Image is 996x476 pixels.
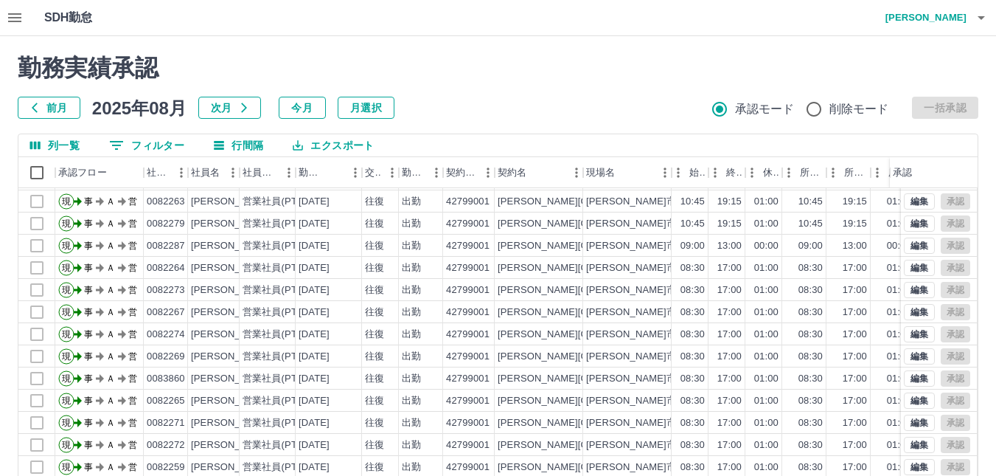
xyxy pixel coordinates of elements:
[243,438,320,452] div: 営業社員(PT契約)
[84,373,93,384] text: 事
[498,416,680,430] div: [PERSON_NAME][GEOGRAPHIC_DATA]
[754,306,779,320] div: 01:00
[843,261,867,275] div: 17:00
[147,217,185,231] div: 0082279
[887,195,911,209] div: 01:00
[147,157,170,188] div: 社員番号
[84,307,93,317] text: 事
[128,218,137,229] text: 営
[296,157,362,188] div: 勤務日
[798,261,823,275] div: 08:30
[191,350,271,364] div: [PERSON_NAME]
[281,134,386,156] button: エクスポート
[402,217,421,231] div: 出勤
[887,328,911,342] div: 01:00
[128,196,137,207] text: 営
[128,396,137,406] text: 営
[84,263,93,273] text: 事
[798,438,823,452] div: 08:30
[128,241,137,251] text: 営
[446,283,490,297] div: 42799001
[735,100,795,118] span: 承認モード
[680,328,705,342] div: 08:30
[844,157,868,188] div: 所定終業
[754,394,779,408] div: 01:00
[365,261,384,275] div: 往復
[365,306,384,320] div: 往復
[425,162,447,184] button: メニュー
[299,461,330,475] div: [DATE]
[299,157,324,188] div: 勤務日
[18,54,978,82] h2: 勤務実績承認
[402,261,421,275] div: 出勤
[798,328,823,342] div: 08:30
[887,372,911,386] div: 01:00
[365,328,384,342] div: 往復
[191,195,352,209] div: [PERSON_NAME][PERSON_NAME]
[299,416,330,430] div: [DATE]
[680,306,705,320] div: 08:30
[97,134,196,156] button: フィルター表示
[843,350,867,364] div: 17:00
[498,306,680,320] div: [PERSON_NAME][GEOGRAPHIC_DATA]
[829,100,889,118] span: 削除モード
[147,283,185,297] div: 0082273
[843,283,867,297] div: 17:00
[62,418,71,428] text: 現
[170,162,192,184] button: メニュー
[498,261,680,275] div: [PERSON_NAME][GEOGRAPHIC_DATA]
[717,372,742,386] div: 17:00
[680,217,705,231] div: 10:45
[498,372,680,386] div: [PERSON_NAME][GEOGRAPHIC_DATA]
[243,461,320,475] div: 営業社員(PT契約)
[680,261,705,275] div: 08:30
[904,215,935,232] button: 編集
[498,350,680,364] div: [PERSON_NAME][GEOGRAPHIC_DATA]
[586,217,715,231] div: [PERSON_NAME]市立図書館
[446,328,490,342] div: 42799001
[344,162,366,184] button: メニュー
[62,263,71,273] text: 現
[191,461,271,475] div: [PERSON_NAME]
[717,394,742,408] div: 17:00
[565,162,588,184] button: メニュー
[904,260,935,276] button: 編集
[495,157,583,188] div: 契約名
[498,438,680,452] div: [PERSON_NAME][GEOGRAPHIC_DATA]
[680,350,705,364] div: 08:30
[106,241,115,251] text: Ａ
[689,157,706,188] div: 始業
[402,350,421,364] div: 出勤
[299,372,330,386] div: [DATE]
[763,157,779,188] div: 休憩
[365,372,384,386] div: 往復
[147,350,185,364] div: 0082269
[365,195,384,209] div: 往復
[243,261,320,275] div: 営業社員(PT契約)
[904,326,935,342] button: 編集
[243,157,278,188] div: 社員区分
[299,239,330,253] div: [DATE]
[365,438,384,452] div: 往復
[498,157,526,188] div: 契約名
[243,239,320,253] div: 営業社員(PT契約)
[586,372,715,386] div: [PERSON_NAME]市立図書館
[887,306,911,320] div: 01:00
[198,97,261,119] button: 次月
[717,261,742,275] div: 17:00
[84,351,93,362] text: 事
[147,261,185,275] div: 0082264
[399,157,443,188] div: 勤務区分
[240,157,296,188] div: 社員区分
[680,394,705,408] div: 08:30
[904,415,935,431] button: 編集
[887,394,911,408] div: 01:00
[754,239,779,253] div: 00:00
[191,283,271,297] div: [PERSON_NAME]
[887,416,911,430] div: 01:00
[62,351,71,362] text: 現
[498,239,680,253] div: [PERSON_NAME][GEOGRAPHIC_DATA]
[680,195,705,209] div: 10:45
[672,157,708,188] div: 始業
[243,416,320,430] div: 営業社員(PT契約)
